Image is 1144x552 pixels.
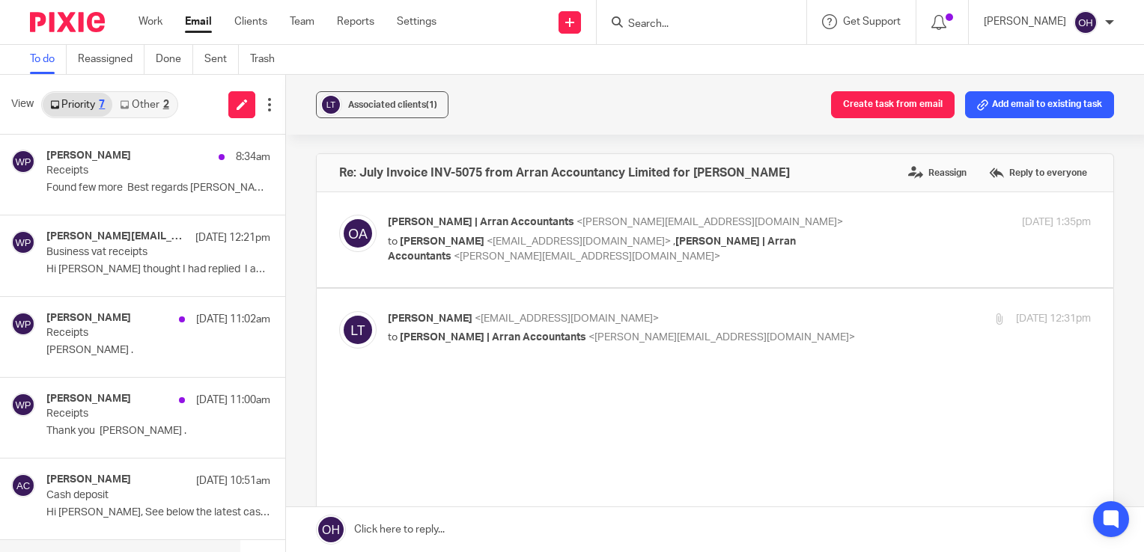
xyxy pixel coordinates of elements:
h4: [PERSON_NAME][EMAIL_ADDRESS][DOMAIN_NAME], Me, [PERSON_NAME] [46,230,188,243]
a: Work [139,14,162,29]
p: [DATE] 12:21pm [195,230,270,245]
a: Priority7 [43,93,112,117]
span: , [673,236,675,247]
p: [DATE] 11:00am [196,393,270,408]
a: Email [185,14,212,29]
a: Team [290,14,314,29]
span: [PERSON_NAME] | Arran Accountants [400,332,586,343]
p: 8:34am [236,150,270,165]
label: Reassign [904,162,970,184]
span: [PERSON_NAME] [388,313,472,324]
span: Associated clients [348,100,437,109]
a: Trash [250,45,286,74]
img: svg%3E [339,311,377,349]
p: Receipts [46,408,225,420]
img: svg%3E [339,215,377,252]
p: [PERSON_NAME] [984,14,1066,29]
h4: [PERSON_NAME] [46,473,131,486]
a: Other2 [112,93,176,117]
div: 7 [99,99,105,110]
input: Search [627,18,761,31]
p: Thank you [PERSON_NAME] . [46,425,270,438]
img: svg%3E [11,150,35,174]
p: [DATE] 1:35pm [1022,215,1091,230]
p: Receipts [46,165,225,177]
p: [PERSON_NAME] . [46,344,270,357]
span: <[PERSON_NAME][EMAIL_ADDRESS][DOMAIN_NAME]> [454,251,720,262]
label: Reply to everyone [985,162,1091,184]
a: Clients [234,14,267,29]
a: Sent [204,45,239,74]
p: [DATE] 12:31pm [1016,311,1091,327]
span: View [11,96,34,112]
button: Create task from email [831,91,955,118]
h4: [PERSON_NAME] [46,312,131,325]
p: Found few more Best regards [PERSON_NAME]. [46,182,270,194]
a: Reports [337,14,374,29]
h4: [PERSON_NAME] [46,150,131,162]
p: Business vat receipts [46,246,225,259]
span: [PERSON_NAME] | Arran Accountants [388,217,574,227]
span: <[PERSON_NAME][EMAIL_ADDRESS][DOMAIN_NAME]> [576,217,843,227]
img: svg%3E [11,473,35,497]
p: [DATE] 11:02am [196,312,270,327]
button: Add email to existing task [965,91,1114,118]
p: Cash deposit [46,489,225,502]
p: [DATE] 10:51am [196,473,270,488]
span: <[EMAIL_ADDRESS][DOMAIN_NAME]> [475,313,659,324]
a: Done [156,45,193,74]
span: <[EMAIL_ADDRESS][DOMAIN_NAME]> [487,236,671,247]
img: svg%3E [320,93,342,116]
p: Receipts [46,327,225,340]
a: To do [30,45,67,74]
h4: Re: July Invoice INV-5075 from Arran Accountancy Limited for [PERSON_NAME] [339,165,790,180]
span: (1) [426,100,437,109]
a: Settings [397,14,436,29]
a: Reassigned [78,45,144,74]
img: svg%3E [11,312,35,336]
span: [PERSON_NAME] [400,236,484,247]
img: svg%3E [11,393,35,417]
img: svg%3E [1074,10,1098,34]
h4: [PERSON_NAME] [46,393,131,405]
img: Pixie [30,12,105,32]
span: to [388,332,398,343]
img: svg%3E [11,230,35,254]
button: Associated clients(1) [316,91,448,118]
span: Get Support [843,16,901,27]
span: <[PERSON_NAME][EMAIL_ADDRESS][DOMAIN_NAME]> [588,332,855,343]
div: 2 [163,99,169,110]
p: Hi [PERSON_NAME], See below the latest cash deposit... [46,506,270,519]
p: Hi [PERSON_NAME] thought I had replied I am... [46,263,270,276]
span: to [388,236,398,247]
